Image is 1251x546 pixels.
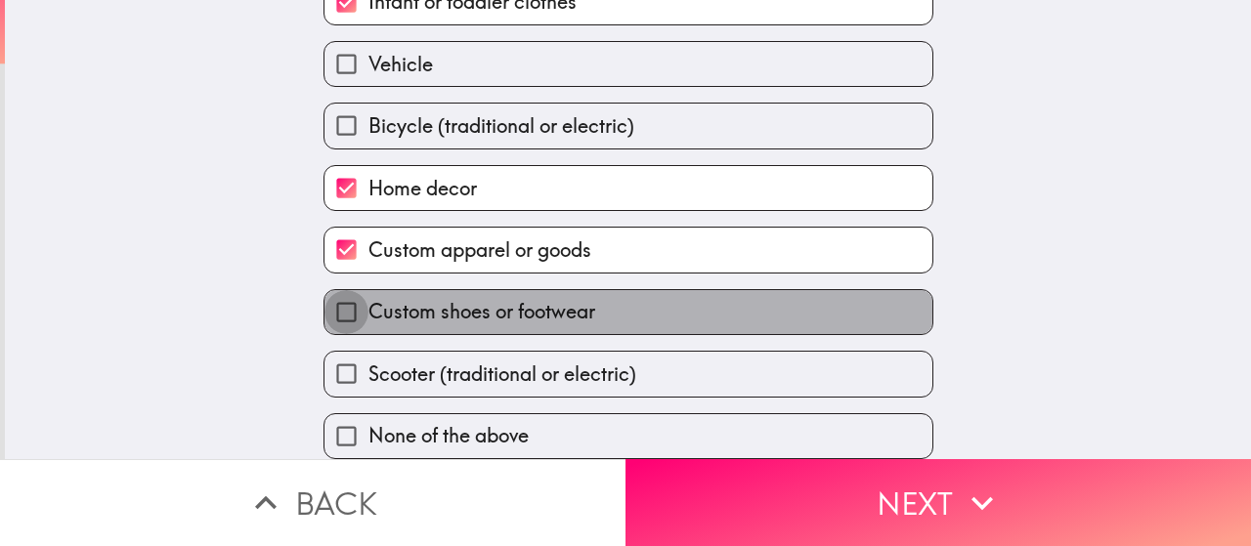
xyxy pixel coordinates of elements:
span: Home decor [368,175,477,202]
span: Vehicle [368,51,433,78]
button: Custom shoes or footwear [324,290,932,334]
button: Vehicle [324,42,932,86]
button: None of the above [324,414,932,458]
button: Scooter (traditional or electric) [324,352,932,396]
span: Scooter (traditional or electric) [368,360,636,388]
button: Next [625,459,1251,546]
span: Custom apparel or goods [368,236,591,264]
button: Bicycle (traditional or electric) [324,104,932,147]
span: None of the above [368,422,529,449]
button: Custom apparel or goods [324,228,932,272]
span: Bicycle (traditional or electric) [368,112,634,140]
span: Custom shoes or footwear [368,298,595,325]
button: Home decor [324,166,932,210]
